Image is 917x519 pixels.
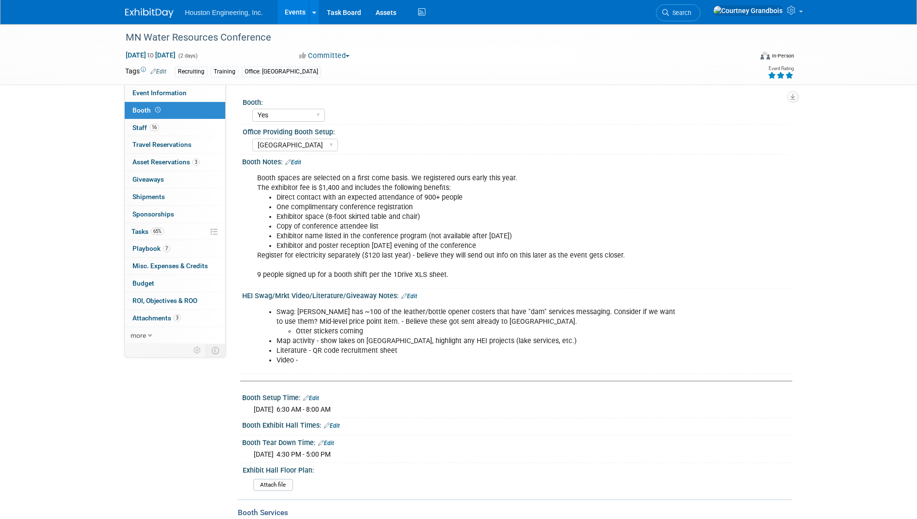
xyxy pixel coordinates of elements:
[211,67,238,77] div: Training
[125,154,225,171] a: Asset Reservations3
[277,231,680,241] li: Exhibitor name listed in the conference program (not available after [DATE])
[189,344,206,357] td: Personalize Event Tab Strip
[185,9,263,16] span: Houston Engineering, Inc.
[125,258,225,274] a: Misc. Expenses & Credits
[132,141,191,148] span: Travel Reservations
[125,119,225,136] a: Staff16
[771,52,794,59] div: In-Person
[125,292,225,309] a: ROI, Objectives & ROO
[242,288,792,301] div: HEI Swag/Mrkt Video/Literature/Giveaway Notes:
[132,245,170,252] span: Playbook
[125,188,225,205] a: Shipments
[243,463,788,475] div: Exhibit Hall Floor Plan:
[205,344,225,357] td: Toggle Event Tabs
[713,5,783,16] img: Courtney Grandbois
[125,136,225,153] a: Travel Reservations
[296,51,353,61] button: Committed
[163,245,170,252] span: 7
[132,158,200,166] span: Asset Reservations
[277,356,680,365] li: Video -
[151,228,164,235] span: 65%
[277,222,680,231] li: Copy of conference attendee list
[254,405,331,413] span: [DATE] 6:30 AM - 8:00 AM
[318,440,334,447] a: Edit
[132,106,162,114] span: Booth
[174,314,181,321] span: 3
[277,307,680,336] li: Swag: [PERSON_NAME] has ~100 of the leather/bottle opener costers that have "dam" services messag...
[125,102,225,119] a: Booth
[132,89,187,97] span: Event Information
[296,327,680,336] li: Otter stickers coming
[285,159,301,166] a: Edit
[254,450,331,458] span: [DATE] 4:30 PM - 5:00 PM
[122,29,738,46] div: MN Water Resources Conference
[125,310,225,327] a: Attachments3
[324,422,340,429] a: Edit
[243,125,788,137] div: Office Providing Booth Setup:
[125,66,166,77] td: Tags
[242,418,792,431] div: Booth Exhibit Hall Times:
[656,4,700,21] a: Search
[125,8,174,18] img: ExhibitDay
[132,314,181,322] span: Attachments
[242,435,792,448] div: Booth Tear Down Time:
[132,210,174,218] span: Sponsorships
[125,275,225,292] a: Budget
[149,124,159,131] span: 16
[125,223,225,240] a: Tasks65%
[277,241,680,251] li: Exhibitor and poster reception [DATE] evening of the conference
[243,95,788,107] div: Booth:
[125,206,225,223] a: Sponsorships
[238,507,792,518] div: Booth Services
[277,202,680,212] li: One complimentary conference registration
[131,228,164,235] span: Tasks
[242,155,792,167] div: Booth Notes:
[401,293,417,300] a: Edit
[153,106,162,114] span: Booth not reserved yet
[132,262,208,270] span: Misc. Expenses & Credits
[192,159,200,166] span: 3
[303,395,319,402] a: Edit
[175,67,207,77] div: Recruiting
[132,124,159,131] span: Staff
[242,390,792,403] div: Booth Setup Time:
[125,85,225,101] a: Event Information
[760,52,770,59] img: Format-Inperson.png
[177,53,198,59] span: (2 days)
[695,50,795,65] div: Event Format
[125,327,225,344] a: more
[146,51,155,59] span: to
[250,169,686,285] div: Booth spaces are selected on a first come basis. We registered ours early this year. The exhibito...
[277,212,680,222] li: Exhibitor space (8-foot skirted table and chair)
[242,67,321,77] div: Office: [GEOGRAPHIC_DATA]
[669,9,691,16] span: Search
[277,346,680,356] li: Literature - QR code recruitment sheet
[277,193,680,202] li: Direct contact with an expected attendance of 900+ people
[131,332,146,339] span: more
[132,297,197,304] span: ROI, Objectives & ROO
[277,336,680,346] li: Map activity - show lakes on [GEOGRAPHIC_DATA], highlight any HEI projects (lake services, etc.)
[132,175,164,183] span: Giveaways
[132,279,154,287] span: Budget
[150,68,166,75] a: Edit
[125,171,225,188] a: Giveaways
[125,240,225,257] a: Playbook7
[132,193,165,201] span: Shipments
[768,66,794,71] div: Event Rating
[125,51,176,59] span: [DATE] [DATE]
